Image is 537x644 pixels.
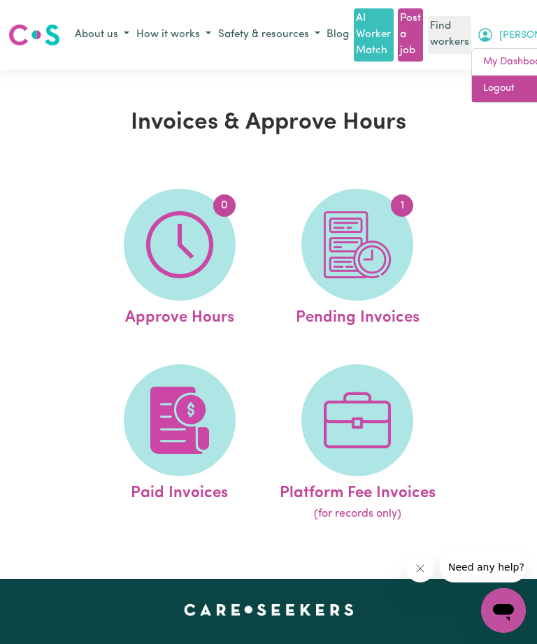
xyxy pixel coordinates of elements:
[184,604,354,615] a: Careseekers home page
[324,24,352,46] a: Blog
[398,8,423,62] a: Post a job
[8,22,60,48] img: Careseekers logo
[440,552,526,582] iframe: Message from company
[94,189,264,330] a: Approve Hours
[354,8,393,62] a: AI Worker Match
[133,24,215,47] button: How it works
[94,364,264,522] a: Paid Invoices
[131,476,228,506] span: Paid Invoices
[272,189,443,330] a: Pending Invoices
[215,24,324,47] button: Safety & resources
[296,301,420,330] span: Pending Invoices
[71,24,133,47] button: About us
[428,16,471,54] a: Find workers
[125,301,234,330] span: Approve Hours
[280,476,436,506] span: Platform Fee Invoices
[481,588,526,633] iframe: Button to launch messaging window
[314,506,401,522] span: (for records only)
[53,109,484,137] h1: Invoices & Approve Hours
[213,194,236,217] span: 0
[8,19,60,51] a: Careseekers logo
[406,554,434,582] iframe: Close message
[391,194,413,217] span: 1
[272,364,443,522] a: Platform Fee Invoices(for records only)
